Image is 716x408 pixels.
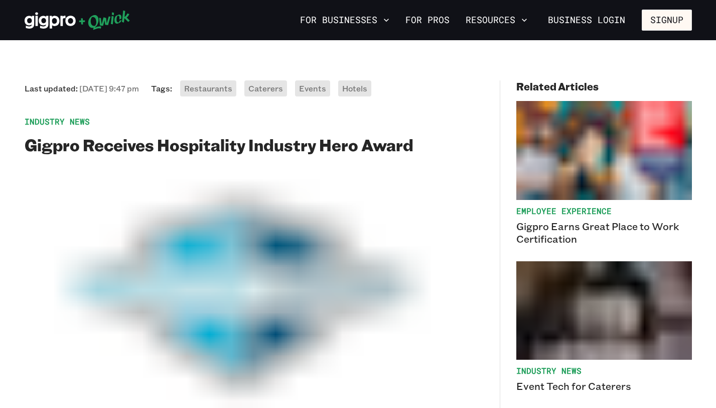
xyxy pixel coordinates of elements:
[401,12,454,29] a: For Pros
[642,10,692,31] button: Signup
[25,83,139,93] span: Last updated:
[184,83,232,93] span: Restaurants
[516,380,692,392] p: Event Tech for Caterers
[342,83,367,93] span: Hotels
[516,80,692,93] h4: Related Articles
[516,261,692,393] a: Industry NewsEvent Tech for Caterers
[516,366,692,376] span: Industry News
[516,101,692,245] a: Employee ExperienceGigpro Earns Great Place to Work Certification
[462,12,531,29] button: Resources
[25,135,460,155] h2: Gigpro Receives Hospitality Industry Hero Award
[516,206,692,216] span: Employee Experience
[25,117,460,127] span: Industry News
[539,10,634,31] a: Business Login
[248,83,283,93] span: Caterers
[79,83,139,93] span: [DATE] 9:47 pm
[296,12,393,29] button: For Businesses
[151,83,172,93] span: Tags:
[516,220,692,245] p: Gigpro Earns Great Place to Work Certification
[299,83,326,93] span: Events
